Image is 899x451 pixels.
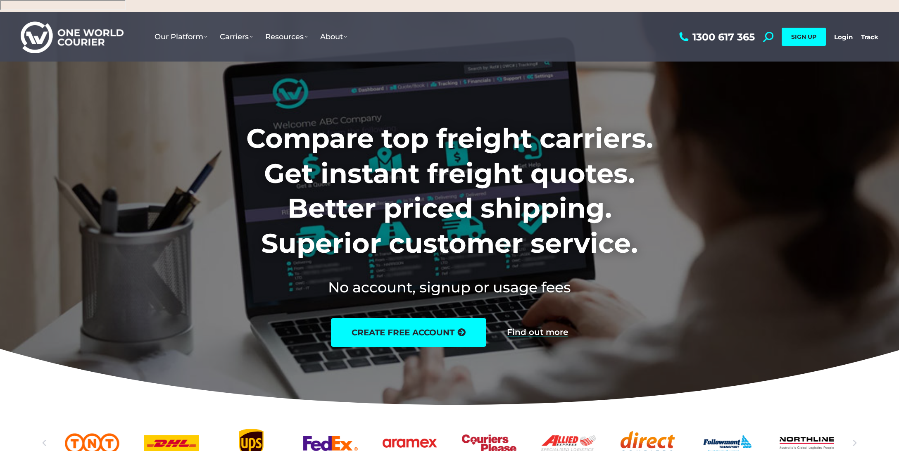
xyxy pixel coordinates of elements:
[192,277,708,297] h2: No account, signup or usage fees
[331,318,486,347] a: create free account
[265,32,308,41] span: Resources
[220,32,253,41] span: Carriers
[861,33,878,41] a: Track
[148,24,214,50] a: Our Platform
[214,24,259,50] a: Carriers
[507,328,568,337] a: Find out more
[834,33,853,41] a: Login
[782,28,826,46] a: SIGN UP
[155,32,207,41] span: Our Platform
[259,24,314,50] a: Resources
[320,32,347,41] span: About
[314,24,353,50] a: About
[677,32,755,42] a: 1300 617 365
[791,33,816,40] span: SIGN UP
[21,20,124,54] img: One World Courier
[192,121,708,261] h1: Compare top freight carriers. Get instant freight quotes. Better priced shipping. Superior custom...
